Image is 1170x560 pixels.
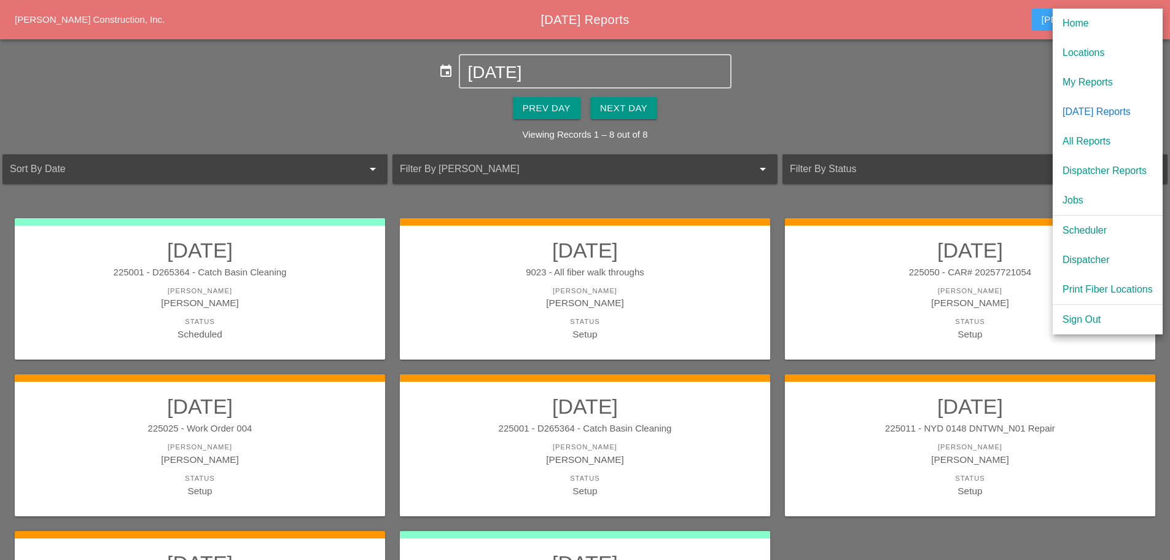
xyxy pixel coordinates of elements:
[1032,9,1150,31] button: [PERSON_NAME]
[1053,9,1163,38] a: Home
[1053,156,1163,186] a: Dispatcher Reports
[27,473,373,484] div: Status
[412,442,758,452] div: [PERSON_NAME]
[27,317,373,327] div: Status
[1063,223,1153,238] div: Scheduler
[439,64,453,79] i: event
[1063,193,1153,208] div: Jobs
[755,162,770,176] i: arrow_drop_down
[27,452,373,467] div: [PERSON_NAME]
[1063,134,1153,149] div: All Reports
[1053,275,1163,304] a: Print Fiber Locations
[27,394,373,497] a: [DATE]225025 - Work Order 004[PERSON_NAME][PERSON_NAME]StatusSetup
[1063,282,1153,297] div: Print Fiber Locations
[797,442,1143,452] div: [PERSON_NAME]
[1063,253,1153,267] div: Dispatcher
[27,266,373,280] div: 225001 - D265364 - Catch Basin Cleaning
[1053,68,1163,97] a: My Reports
[1063,312,1153,327] div: Sign Out
[365,162,380,176] i: arrow_drop_down
[467,63,722,82] input: Select Date
[1053,97,1163,127] a: [DATE] Reports
[797,296,1143,310] div: [PERSON_NAME]
[412,394,758,419] h2: [DATE]
[27,238,373,341] a: [DATE]225001 - D265364 - Catch Basin Cleaning[PERSON_NAME][PERSON_NAME]StatusScheduled
[540,13,629,26] span: [DATE] Reports
[412,238,758,262] h2: [DATE]
[27,238,373,262] h2: [DATE]
[1063,105,1153,119] div: [DATE] Reports
[1063,45,1153,60] div: Locations
[1053,38,1163,68] a: Locations
[513,97,580,119] button: Prev Day
[797,327,1143,341] div: Setup
[797,238,1143,262] h2: [DATE]
[27,394,373,419] h2: [DATE]
[27,296,373,310] div: [PERSON_NAME]
[797,266,1143,280] div: 225050 - CAR# 20257721054
[27,442,373,452] div: [PERSON_NAME]
[797,422,1143,436] div: 225011 - NYD 0148 DNTWN_N01 Repair
[27,422,373,436] div: 225025 - Work Order 004
[1042,12,1141,27] div: [PERSON_NAME]
[1063,164,1153,178] div: Dispatcher Reports
[412,422,758,436] div: 225001 - D265364 - Catch Basin Cleaning
[412,266,758,280] div: 9023 - All fiber walk throughs
[1053,245,1163,275] a: Dispatcher
[412,238,758,341] a: [DATE]9023 - All fiber walk throughs[PERSON_NAME][PERSON_NAME]StatusSetup
[412,394,758,497] a: [DATE]225001 - D265364 - Catch Basin Cleaning[PERSON_NAME][PERSON_NAME]StatusSetup
[412,484,758,498] div: Setup
[797,394,1143,497] a: [DATE]225011 - NYD 0148 DNTWN_N01 Repair[PERSON_NAME][PERSON_NAME]StatusSetup
[1053,186,1163,215] a: Jobs
[412,296,758,310] div: [PERSON_NAME]
[1053,216,1163,245] a: Scheduler
[27,327,373,341] div: Scheduled
[412,286,758,296] div: [PERSON_NAME]
[412,452,758,467] div: [PERSON_NAME]
[797,484,1143,498] div: Setup
[1063,16,1153,31] div: Home
[523,101,571,116] div: Prev Day
[1053,127,1163,156] a: All Reports
[797,473,1143,484] div: Status
[590,97,657,119] button: Next Day
[600,101,647,116] div: Next Day
[797,394,1143,419] h2: [DATE]
[797,286,1143,296] div: [PERSON_NAME]
[797,238,1143,341] a: [DATE]225050 - CAR# 20257721054[PERSON_NAME][PERSON_NAME]StatusSetup
[797,452,1143,467] div: [PERSON_NAME]
[27,286,373,296] div: [PERSON_NAME]
[412,317,758,327] div: Status
[797,317,1143,327] div: Status
[27,484,373,498] div: Setup
[412,473,758,484] div: Status
[15,14,165,25] a: [PERSON_NAME] Construction, Inc.
[412,327,758,341] div: Setup
[1063,75,1153,90] div: My Reports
